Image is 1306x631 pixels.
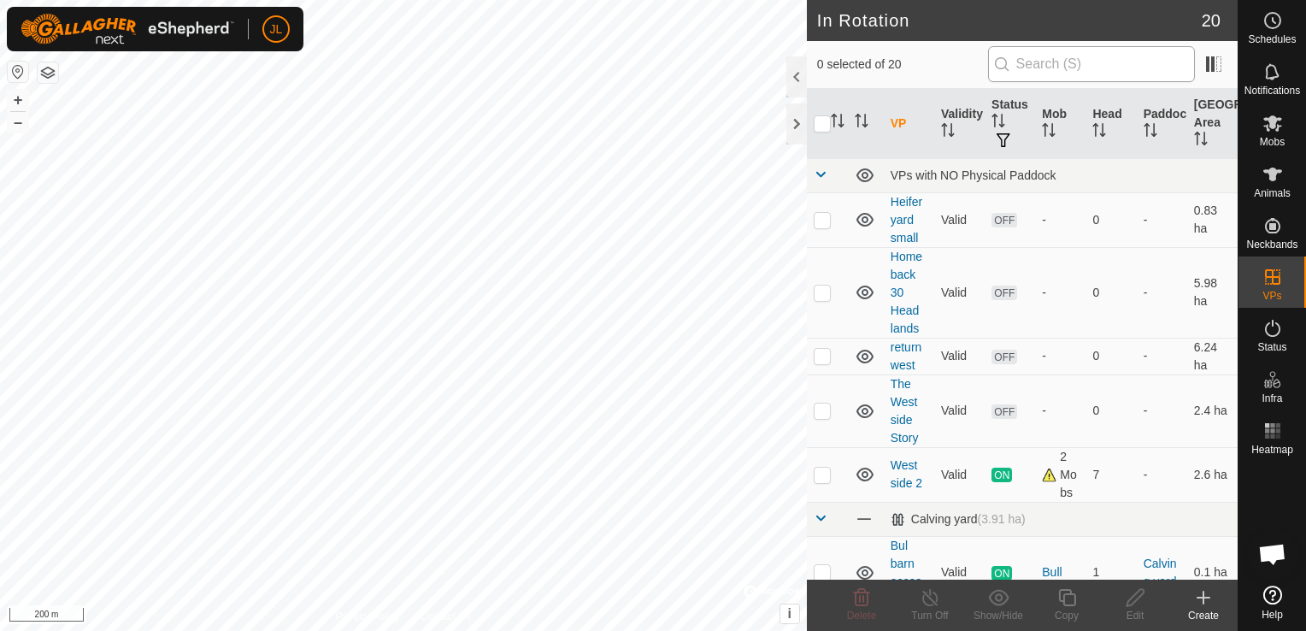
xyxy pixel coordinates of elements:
span: OFF [991,286,1017,300]
th: Validity [934,89,985,159]
p-sorticon: Activate to sort [1144,126,1157,139]
a: Home back 30 Head lands [891,250,922,335]
div: VPs with NO Physical Paddock [891,168,1231,182]
td: - [1137,247,1187,338]
p-sorticon: Activate to sort [1042,126,1056,139]
div: Open chat [1247,528,1298,580]
span: ON [991,566,1012,581]
button: Map Layers [38,62,58,83]
button: – [8,112,28,133]
td: Valid [934,536,985,609]
button: + [8,90,28,110]
th: Head [1085,89,1136,159]
th: Paddock [1137,89,1187,159]
p-sorticon: Activate to sort [991,116,1005,130]
span: Neckbands [1246,239,1297,250]
td: 2.4 ha [1187,374,1238,447]
th: Status [985,89,1035,159]
td: 0.83 ha [1187,192,1238,247]
p-sorticon: Activate to sort [1194,134,1208,148]
span: ON [991,468,1012,482]
span: Animals [1254,188,1291,198]
div: Edit [1101,608,1169,623]
a: Help [1238,579,1306,627]
span: OFF [991,213,1017,227]
div: Calving yard [891,512,1026,527]
span: Status [1257,342,1286,352]
td: 5.98 ha [1187,247,1238,338]
span: Schedules [1248,34,1296,44]
div: 2 Mobs [1042,448,1079,502]
button: i [780,604,799,623]
div: Create [1169,608,1238,623]
span: Help [1262,610,1283,620]
td: 0 [1085,192,1136,247]
a: Calving yard [1144,557,1177,588]
td: - [1137,338,1187,374]
td: 0.1 ha [1187,536,1238,609]
span: OFF [991,350,1017,364]
p-sorticon: Activate to sort [1092,126,1106,139]
button: Reset Map [8,62,28,82]
span: Infra [1262,393,1282,404]
td: Valid [934,447,985,502]
span: i [788,606,791,621]
span: VPs [1262,291,1281,301]
a: Bul barn access [891,539,922,606]
td: 1 [1085,536,1136,609]
div: - [1042,284,1079,302]
td: 6.24 ha [1187,338,1238,374]
th: [GEOGRAPHIC_DATA] Area [1187,89,1238,159]
span: Delete [847,610,877,622]
span: 0 selected of 20 [817,56,988,74]
span: JL [270,21,283,38]
td: - [1137,447,1187,502]
a: The West side Story [891,377,919,445]
a: Heifer yard small [891,195,922,245]
h2: In Rotation [817,10,1202,31]
th: VP [884,89,934,159]
span: (3.91 ha) [978,512,1026,526]
a: Privacy Policy [336,609,400,624]
p-sorticon: Activate to sort [855,116,868,130]
td: 7 [1085,447,1136,502]
div: - [1042,402,1079,420]
span: 20 [1202,8,1221,33]
a: West side 2 [891,458,922,490]
p-sorticon: Activate to sort [831,116,844,130]
td: 0 [1085,374,1136,447]
div: - [1042,211,1079,229]
th: Mob [1035,89,1085,159]
td: 0 [1085,247,1136,338]
input: Search (S) [988,46,1195,82]
span: Notifications [1244,86,1300,96]
span: Mobs [1260,137,1285,147]
td: Valid [934,247,985,338]
td: Valid [934,374,985,447]
a: return west [891,340,922,372]
span: Heatmap [1251,445,1293,455]
div: Turn Off [896,608,964,623]
div: Bull [1042,563,1079,581]
td: 2.6 ha [1187,447,1238,502]
div: Show/Hide [964,608,1032,623]
td: Valid [934,338,985,374]
span: OFF [991,404,1017,419]
td: - [1137,192,1187,247]
div: Copy [1032,608,1101,623]
td: Valid [934,192,985,247]
p-sorticon: Activate to sort [941,126,955,139]
a: Contact Us [421,609,471,624]
img: Gallagher Logo [21,14,234,44]
td: 0 [1085,338,1136,374]
td: - [1137,374,1187,447]
div: - [1042,347,1079,365]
